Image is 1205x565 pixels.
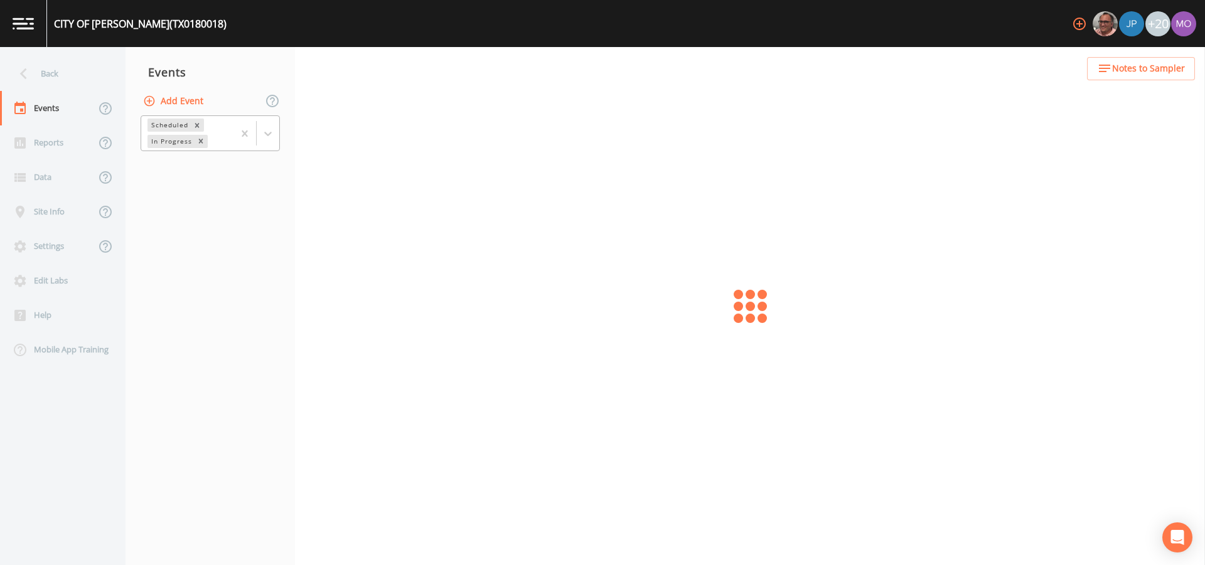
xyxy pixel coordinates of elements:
img: 41241ef155101aa6d92a04480b0d0000 [1119,11,1144,36]
div: Events [126,56,295,88]
div: +20 [1145,11,1170,36]
button: Notes to Sampler [1087,57,1195,80]
div: In Progress [147,135,194,148]
button: Add Event [141,90,208,113]
div: Remove Scheduled [190,119,204,132]
span: Notes to Sampler [1112,61,1185,77]
div: Open Intercom Messenger [1162,522,1192,552]
div: Joshua gere Paul [1118,11,1145,36]
img: 4e251478aba98ce068fb7eae8f78b90c [1171,11,1196,36]
div: CITY OF [PERSON_NAME] (TX0180018) [54,16,227,31]
img: logo [13,18,34,29]
div: Remove In Progress [194,135,208,148]
img: e2d790fa78825a4bb76dcb6ab311d44c [1093,11,1118,36]
div: Mike Franklin [1092,11,1118,36]
div: Scheduled [147,119,190,132]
